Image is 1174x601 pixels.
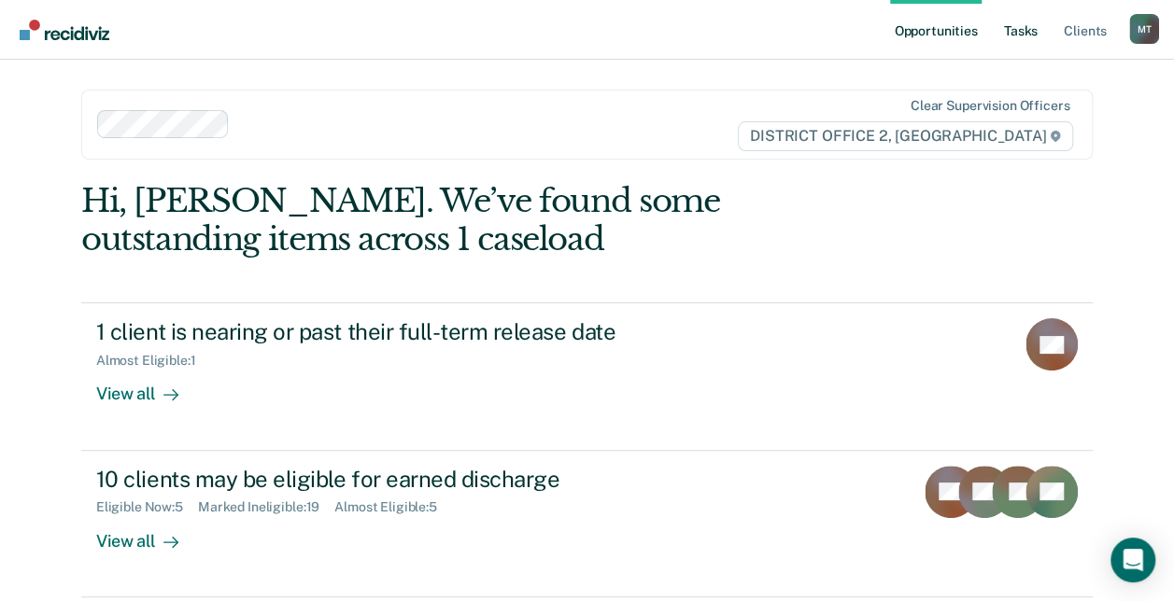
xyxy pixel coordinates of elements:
a: 1 client is nearing or past their full-term release dateAlmost Eligible:1View all [81,302,1093,450]
div: View all [96,369,201,405]
div: Marked Ineligible : 19 [198,499,334,515]
a: 10 clients may be eligible for earned dischargeEligible Now:5Marked Ineligible:19Almost Eligible:... [81,451,1093,597]
div: Almost Eligible : 5 [334,499,452,515]
img: Recidiviz [20,20,109,40]
div: View all [96,515,201,552]
div: Hi, [PERSON_NAME]. We’ve found some outstanding items across 1 caseload [81,182,891,259]
div: 1 client is nearing or past their full-term release date [96,318,752,345]
div: M T [1129,14,1159,44]
div: Open Intercom Messenger [1110,538,1155,582]
div: 10 clients may be eligible for earned discharge [96,466,752,493]
div: Eligible Now : 5 [96,499,198,515]
div: Clear supervision officers [911,98,1069,114]
div: Almost Eligible : 1 [96,353,211,369]
span: DISTRICT OFFICE 2, [GEOGRAPHIC_DATA] [738,121,1073,151]
button: Profile dropdown button [1129,14,1159,44]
